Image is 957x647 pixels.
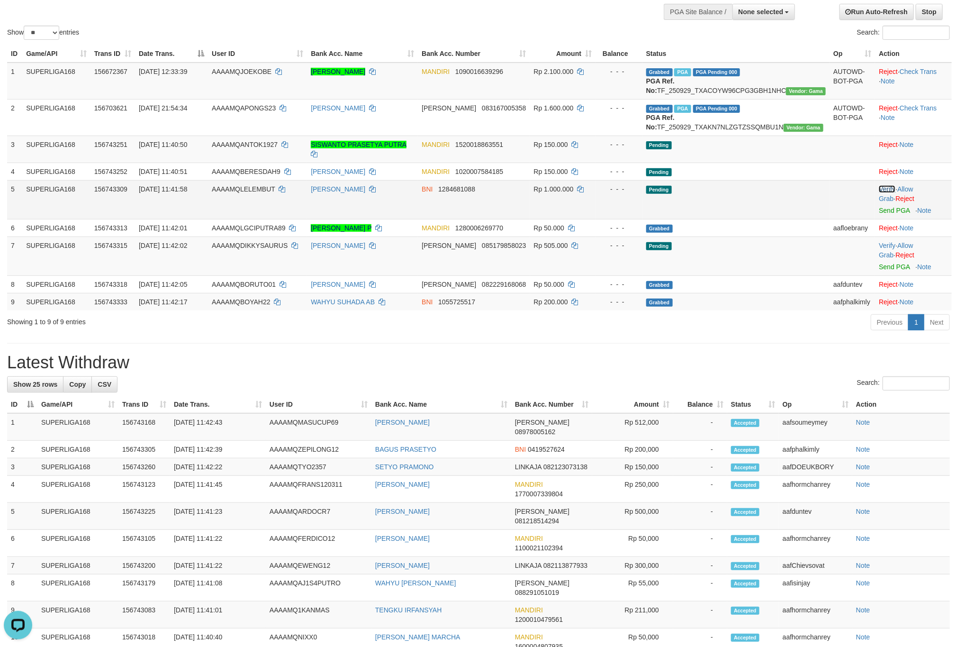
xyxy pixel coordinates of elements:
td: aafphalkimly [830,293,875,310]
a: 1 [908,314,924,330]
span: Accepted [731,419,759,427]
span: [DATE] 11:40:50 [139,141,187,148]
td: AAAAMQMASUCUP69 [266,413,371,441]
a: Previous [871,314,909,330]
a: [PERSON_NAME] [311,168,365,175]
td: TF_250929_TXACOYW96CPG3GBH1NHC [642,63,830,100]
a: Reject [879,141,898,148]
span: MANDIRI [515,481,543,488]
span: MANDIRI [515,535,543,542]
span: Copy 082123073138 to clipboard [543,463,587,471]
span: Copy 1100021102394 to clipboard [515,544,563,552]
button: None selected [732,4,795,20]
a: Note [900,298,914,306]
span: [PERSON_NAME] [515,508,569,515]
td: - [673,503,727,530]
span: [DATE] 21:54:34 [139,104,187,112]
a: [PERSON_NAME] MARCHA [375,633,460,641]
td: Rp 250,000 [592,476,673,503]
td: SUPERLIGA168 [22,99,90,136]
label: Search: [857,26,950,40]
span: Accepted [731,481,759,489]
span: Rp 1.600.000 [534,104,574,112]
span: Copy 1520018863551 to clipboard [455,141,503,148]
th: Bank Acc. Number: activate to sort column ascending [511,396,592,413]
span: MANDIRI [422,68,450,75]
td: 156743105 [118,530,170,557]
td: SUPERLIGA168 [37,441,118,458]
span: CSV [98,381,111,388]
th: Status [642,45,830,63]
td: SUPERLIGA168 [37,574,118,601]
a: [PERSON_NAME] P [311,224,371,232]
span: Accepted [731,535,759,543]
span: None selected [739,8,784,16]
td: 1 [7,413,37,441]
td: 8 [7,574,37,601]
a: [PERSON_NAME] [311,185,365,193]
a: [PERSON_NAME] [311,281,365,288]
span: 156743333 [94,298,127,306]
span: [DATE] 11:42:02 [139,242,187,249]
a: Reject [879,298,898,306]
td: aafduntev [779,503,852,530]
button: Open LiveChat chat widget [4,4,32,32]
span: 156703621 [94,104,127,112]
td: 3 [7,136,22,163]
th: Date Trans.: activate to sort column ascending [170,396,266,413]
td: 5 [7,503,37,530]
td: SUPERLIGA168 [37,557,118,574]
td: aafloebrany [830,219,875,237]
span: Copy 1284681088 to clipboard [438,185,475,193]
td: AAAAMQEWENG12 [266,557,371,574]
span: AAAAMQLELEMBUT [212,185,275,193]
td: 2 [7,441,37,458]
td: 156743225 [118,503,170,530]
a: Next [924,314,950,330]
td: 156743260 [118,458,170,476]
a: [PERSON_NAME] [311,104,365,112]
td: 1 [7,63,22,100]
td: AUTOWD-BOT-PGA [830,63,875,100]
a: Reject [895,251,914,259]
th: User ID: activate to sort column ascending [266,396,371,413]
span: Accepted [731,446,759,454]
td: · [875,275,952,293]
span: [PERSON_NAME] [422,281,476,288]
td: 8 [7,275,22,293]
a: Copy [63,376,92,392]
span: [DATE] 11:42:17 [139,298,187,306]
input: Search: [883,26,950,40]
td: AUTOWD-BOT-PGA [830,99,875,136]
td: 156743179 [118,574,170,601]
a: Note [856,481,870,488]
td: Rp 300,000 [592,557,673,574]
a: Reject [879,68,898,75]
a: Note [856,606,870,614]
div: - - - [599,167,639,176]
td: TF_250929_TXAKN7NLZGTZSSQMBU1N [642,99,830,136]
td: AAAAMQFERDICO12 [266,530,371,557]
a: Note [917,263,931,271]
td: [DATE] 11:42:43 [170,413,266,441]
span: AAAAMQJOEKOBE [212,68,271,75]
span: · [879,242,913,259]
td: SUPERLIGA168 [22,219,90,237]
span: 156672367 [94,68,127,75]
span: AAAAMQANTOK1927 [212,141,278,148]
span: 156743313 [94,224,127,232]
a: Reject [895,195,914,202]
a: Show 25 rows [7,376,63,392]
a: Note [856,562,870,569]
td: aafhormchanrey [779,476,852,503]
span: MANDIRI [422,224,450,232]
th: Bank Acc. Name: activate to sort column ascending [371,396,511,413]
span: Copy 083167005358 to clipboard [482,104,526,112]
td: Rp 150,000 [592,458,673,476]
a: [PERSON_NAME] [375,481,430,488]
a: Send PGA [879,263,910,271]
span: Copy 1020007584185 to clipboard [455,168,503,175]
td: 156743305 [118,441,170,458]
span: LINKAJA [515,463,542,471]
div: - - - [599,280,639,289]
